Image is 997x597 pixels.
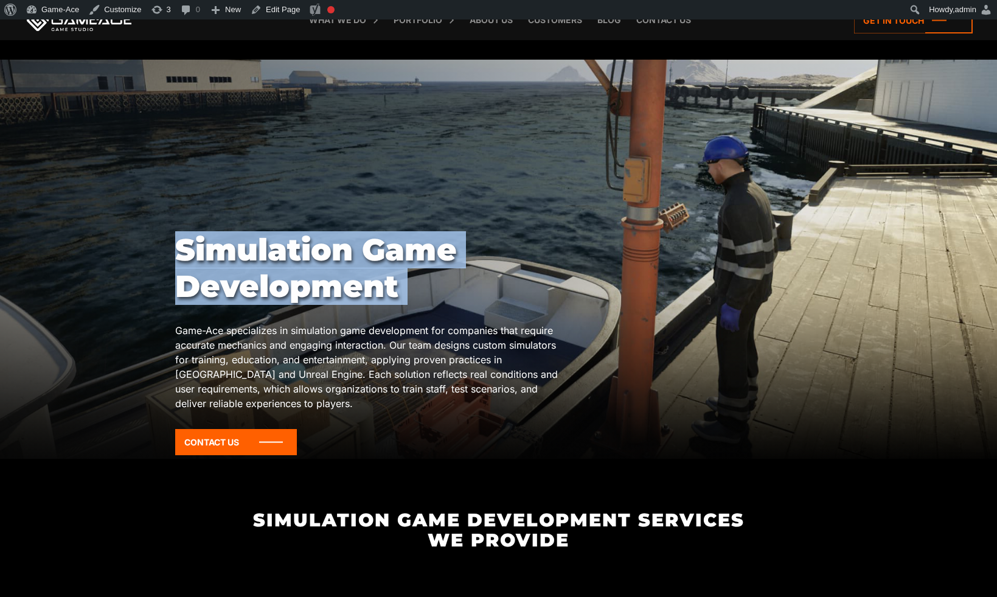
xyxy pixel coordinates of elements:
[175,510,822,550] h2: Simulation Game Development Services We Provide
[175,323,563,411] p: Game-Ace specializes in simulation game development for companies that require accurate mechanics...
[175,429,297,455] a: Contact Us
[955,5,976,14] span: admin
[327,6,335,13] div: Focus keyphrase not set
[175,232,563,305] h1: Simulation Game Development
[854,7,973,33] a: Get in touch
